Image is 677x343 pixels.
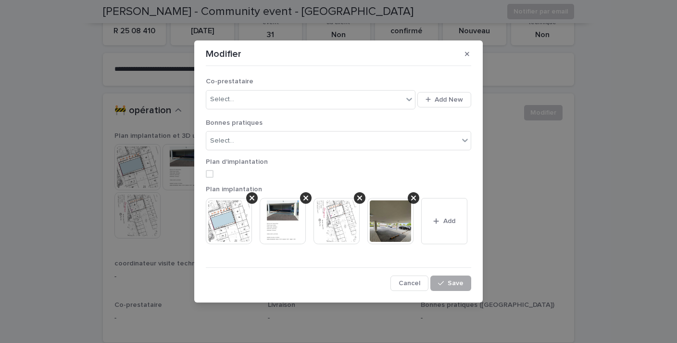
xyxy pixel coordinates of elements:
[430,276,471,291] button: Save
[210,94,234,105] div: Select...
[443,218,455,224] span: Add
[417,92,471,107] button: Add New
[448,280,464,287] span: Save
[206,186,262,193] span: Plan implantation
[399,280,420,287] span: Cancel
[206,78,253,85] span: Co-prestataire
[206,48,241,60] p: Modifier
[210,136,234,146] div: Select...
[206,119,263,126] span: Bonnes pratiques
[390,276,428,291] button: Cancel
[421,198,467,244] button: Add
[435,96,463,103] span: Add New
[206,158,268,165] span: Plan d'implantation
